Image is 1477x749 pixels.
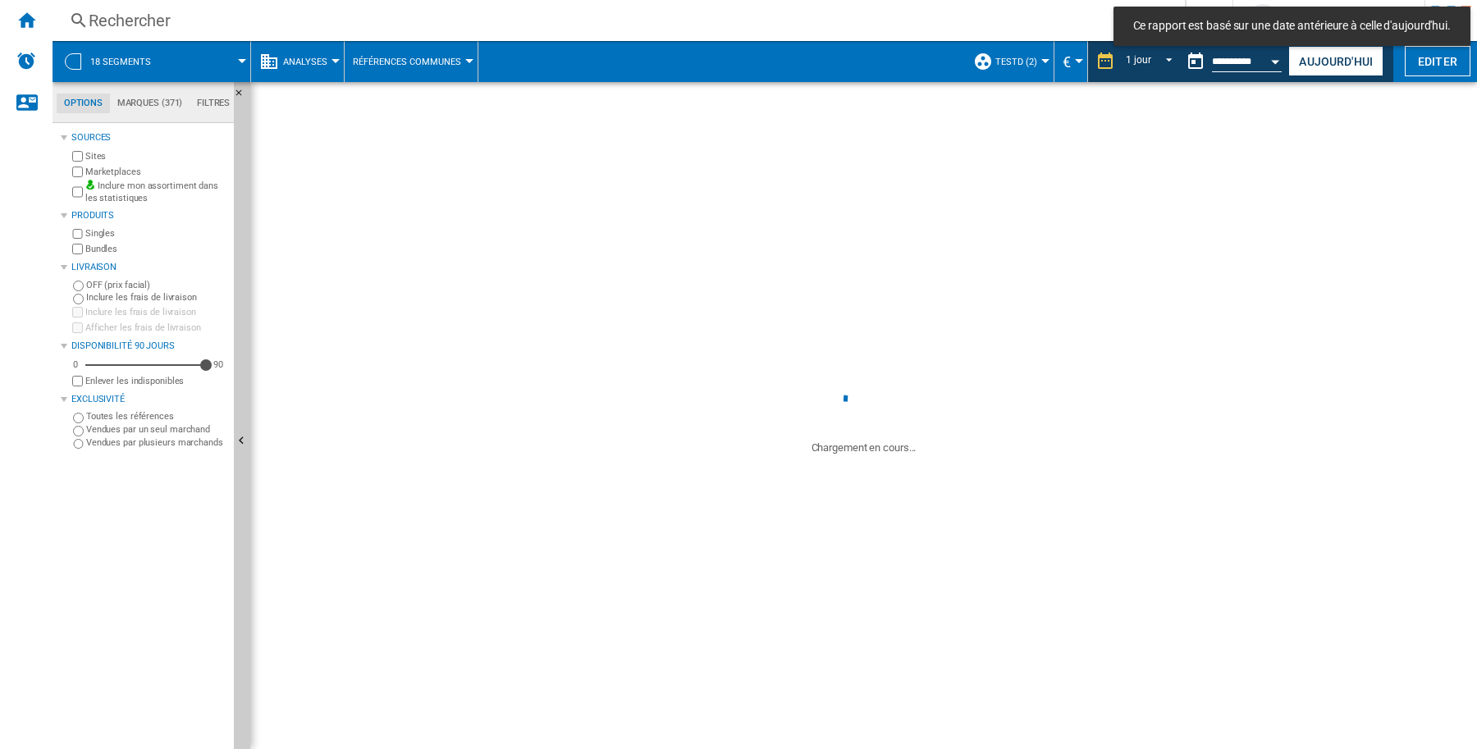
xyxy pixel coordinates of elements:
div: Exclusivité [71,393,227,406]
input: Vendues par un seul marchand [73,426,84,436]
label: OFF (prix facial) [86,279,227,291]
input: Singles [72,229,83,240]
div: 90 [209,359,227,371]
div: testd (2) [973,41,1045,82]
div: 1 jour [1126,54,1150,66]
button: md-calendar [1179,45,1212,78]
md-menu: Currency [1054,41,1088,82]
label: Inclure les frais de livraison [85,306,227,318]
button: Aujourd'hui [1288,46,1383,76]
button: testd (2) [995,41,1045,82]
div: Disponibilité 90 Jours [71,340,227,353]
md-tab-item: Options [57,94,110,113]
div: Sources [71,131,227,144]
md-tab-item: Filtres [190,94,237,113]
input: Inclure les frais de livraison [73,294,84,304]
input: Inclure les frais de livraison [72,307,83,317]
div: Livraison [71,261,227,274]
img: mysite-bg-18x18.png [85,180,95,190]
input: Vendues par plusieurs marchands [73,439,84,450]
button: Editer [1405,46,1470,76]
span: Analyses [283,57,327,67]
input: OFF (prix facial) [73,281,84,291]
label: Inclure les frais de livraison [86,291,227,304]
div: 18 segments [61,41,242,82]
input: Inclure mon assortiment dans les statistiques [72,182,83,203]
label: Toutes les références [86,410,227,422]
div: 0 [69,359,82,371]
input: Sites [72,151,83,162]
input: Afficher les frais de livraison [72,322,83,333]
button: Références Communes [353,41,469,82]
button: Masquer [234,82,254,112]
span: testd (2) [995,57,1037,67]
div: Rechercher [89,9,1142,32]
div: Produits [71,209,227,222]
button: Open calendar [1261,44,1291,74]
div: Analyses [259,41,336,82]
md-select: REPORTS.WIZARD.STEPS.REPORT.STEPS.REPORT_OPTIONS.PERIOD: 1 jour [1123,48,1179,75]
label: Inclure mon assortiment dans les statistiques [85,180,227,205]
span: Références Communes [353,57,461,67]
div: Ce rapport est basé sur une date antérieure à celle d'aujourd'hui. [1179,41,1285,82]
md-tab-item: Marques (371) [110,94,190,113]
span: 18 segments [90,57,151,67]
button: Analyses [283,41,336,82]
button: € [1063,41,1079,82]
span: Ce rapport est basé sur une date antérieure à celle d'aujourd'hui. [1128,18,1456,34]
label: Sites [85,150,227,162]
md-slider: Disponibilité [85,357,206,373]
input: Toutes les références [73,413,84,423]
input: Marketplaces [72,167,83,177]
img: alerts-logo.svg [16,51,36,71]
span: € [1063,53,1071,71]
button: 18 segments [90,41,167,82]
label: Vendues par plusieurs marchands [86,436,227,449]
ng-transclude: Chargement en cours... [812,441,917,454]
input: Bundles [72,244,83,254]
label: Vendues par un seul marchand [86,423,227,436]
label: Singles [85,227,227,240]
label: Marketplaces [85,166,227,178]
label: Bundles [85,243,227,255]
label: Afficher les frais de livraison [85,322,227,334]
label: Enlever les indisponibles [85,375,227,387]
input: Afficher les frais de livraison [72,376,83,386]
